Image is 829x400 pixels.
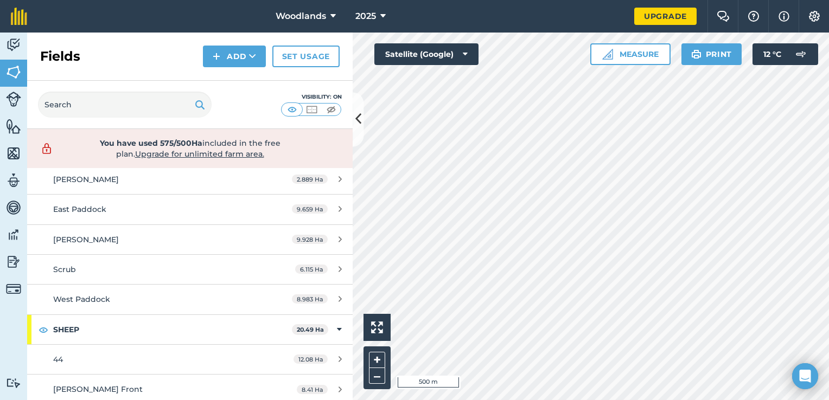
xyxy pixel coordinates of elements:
img: svg+xml;base64,PHN2ZyB4bWxucz0iaHR0cDovL3d3dy53My5vcmcvMjAwMC9zdmciIHdpZHRoPSIxOCIgaGVpZ2h0PSIyNC... [39,323,48,336]
img: svg+xml;base64,PHN2ZyB4bWxucz0iaHR0cDovL3d3dy53My5vcmcvMjAwMC9zdmciIHdpZHRoPSI1NiIgaGVpZ2h0PSI2MC... [6,64,21,80]
a: 4412.08 Ha [27,345,353,374]
img: Ruler icon [602,49,613,60]
span: [PERSON_NAME] Front [53,384,143,394]
img: svg+xml;base64,PHN2ZyB4bWxucz0iaHR0cDovL3d3dy53My5vcmcvMjAwMC9zdmciIHdpZHRoPSI1NiIgaGVpZ2h0PSI2MC... [6,118,21,134]
span: Woodlands [276,10,326,23]
span: 9.928 Ha [292,235,328,244]
a: [PERSON_NAME]2.889 Ha [27,165,353,194]
img: Four arrows, one pointing top left, one top right, one bottom right and the last bottom left [371,321,383,333]
a: Upgrade [634,8,697,25]
img: svg+xml;base64,PD94bWwgdmVyc2lvbj0iMS4wIiBlbmNvZGluZz0idXRmLTgiPz4KPCEtLSBHZW5lcmF0b3I6IEFkb2JlIE... [6,227,21,243]
img: svg+xml;base64,PD94bWwgdmVyc2lvbj0iMS4wIiBlbmNvZGluZz0idXRmLTgiPz4KPCEtLSBHZW5lcmF0b3I6IEFkb2JlIE... [6,254,21,270]
img: svg+xml;base64,PHN2ZyB4bWxucz0iaHR0cDovL3d3dy53My5vcmcvMjAwMC9zdmciIHdpZHRoPSIxOSIgaGVpZ2h0PSIyNC... [195,98,205,111]
a: Set usage [272,46,340,67]
span: 6.115 Ha [295,264,328,274]
span: 2025 [355,10,376,23]
span: 9.659 Ha [292,204,328,214]
a: Scrub6.115 Ha [27,255,353,284]
span: [PERSON_NAME] [53,175,119,184]
span: 12.08 Ha [294,354,328,364]
img: svg+xml;base64,PD94bWwgdmVyc2lvbj0iMS4wIiBlbmNvZGluZz0idXRmLTgiPz4KPCEtLSBHZW5lcmF0b3I6IEFkb2JlIE... [790,43,812,65]
span: East Paddock [53,204,106,214]
img: svg+xml;base64,PHN2ZyB4bWxucz0iaHR0cDovL3d3dy53My5vcmcvMjAwMC9zdmciIHdpZHRoPSI1NiIgaGVpZ2h0PSI2MC... [6,145,21,162]
button: + [369,352,385,368]
div: Visibility: On [281,93,342,101]
img: svg+xml;base64,PHN2ZyB4bWxucz0iaHR0cDovL3d3dy53My5vcmcvMjAwMC9zdmciIHdpZHRoPSIxOSIgaGVpZ2h0PSIyNC... [691,48,702,61]
img: svg+xml;base64,PHN2ZyB4bWxucz0iaHR0cDovL3d3dy53My5vcmcvMjAwMC9zdmciIHdpZHRoPSI1MCIgaGVpZ2h0PSI0MC... [285,104,299,115]
img: svg+xml;base64,PD94bWwgdmVyc2lvbj0iMS4wIiBlbmNvZGluZz0idXRmLTgiPz4KPCEtLSBHZW5lcmF0b3I6IEFkb2JlIE... [6,37,21,53]
span: 2.889 Ha [292,175,328,184]
img: svg+xml;base64,PD94bWwgdmVyc2lvbj0iMS4wIiBlbmNvZGluZz0idXRmLTgiPz4KPCEtLSBHZW5lcmF0b3I6IEFkb2JlIE... [6,199,21,216]
span: 12 ° C [763,43,781,65]
img: svg+xml;base64,PD94bWwgdmVyc2lvbj0iMS4wIiBlbmNvZGluZz0idXRmLTgiPz4KPCEtLSBHZW5lcmF0b3I6IEFkb2JlIE... [6,92,21,107]
button: 12 °C [753,43,818,65]
span: included in the free plan . [74,138,305,159]
span: 8.41 Ha [297,385,328,394]
a: You have used 575/500Haincluded in the free plan.Upgrade for unlimited farm area. [36,138,344,159]
button: – [369,368,385,384]
input: Search [38,92,212,118]
span: West Paddock [53,294,110,304]
img: svg+xml;base64,PHN2ZyB4bWxucz0iaHR0cDovL3d3dy53My5vcmcvMjAwMC9zdmciIHdpZHRoPSI1MCIgaGVpZ2h0PSI0MC... [324,104,338,115]
span: 44 [53,354,63,364]
a: [PERSON_NAME]9.928 Ha [27,225,353,254]
img: Two speech bubbles overlapping with the left bubble in the forefront [717,11,730,22]
a: West Paddock8.983 Ha [27,285,353,314]
img: fieldmargin Logo [11,8,27,25]
img: A cog icon [808,11,821,22]
img: svg+xml;base64,PHN2ZyB4bWxucz0iaHR0cDovL3d3dy53My5vcmcvMjAwMC9zdmciIHdpZHRoPSIxNyIgaGVpZ2h0PSIxNy... [779,10,789,23]
button: Add [203,46,266,67]
img: svg+xml;base64,PHN2ZyB4bWxucz0iaHR0cDovL3d3dy53My5vcmcvMjAwMC9zdmciIHdpZHRoPSIxNCIgaGVpZ2h0PSIyNC... [213,50,220,63]
img: svg+xml;base64,PHN2ZyB4bWxucz0iaHR0cDovL3d3dy53My5vcmcvMjAwMC9zdmciIHdpZHRoPSI1MCIgaGVpZ2h0PSI0MC... [305,104,318,115]
img: svg+xml;base64,PD94bWwgdmVyc2lvbj0iMS4wIiBlbmNvZGluZz0idXRmLTgiPz4KPCEtLSBHZW5lcmF0b3I6IEFkb2JlIE... [6,281,21,296]
h2: Fields [40,48,80,65]
strong: 20.49 Ha [297,326,324,333]
img: A question mark icon [747,11,760,22]
span: [PERSON_NAME] [53,235,119,244]
span: Scrub [53,264,76,274]
img: svg+xml;base64,PD94bWwgdmVyc2lvbj0iMS4wIiBlbmNvZGluZz0idXRmLTgiPz4KPCEtLSBHZW5lcmF0b3I6IEFkb2JlIE... [6,172,21,189]
button: Measure [590,43,671,65]
span: Upgrade for unlimited farm area. [135,149,264,159]
button: Satellite (Google) [374,43,479,65]
img: svg+xml;base64,PD94bWwgdmVyc2lvbj0iMS4wIiBlbmNvZGluZz0idXRmLTgiPz4KPCEtLSBHZW5lcmF0b3I6IEFkb2JlIE... [36,142,58,155]
a: East Paddock9.659 Ha [27,195,353,224]
button: Print [681,43,742,65]
div: Open Intercom Messenger [792,363,818,389]
div: SHEEP20.49 Ha [27,315,353,344]
strong: SHEEP [53,315,292,344]
img: svg+xml;base64,PD94bWwgdmVyc2lvbj0iMS4wIiBlbmNvZGluZz0idXRmLTgiPz4KPCEtLSBHZW5lcmF0b3I6IEFkb2JlIE... [6,378,21,388]
span: 8.983 Ha [292,294,328,304]
strong: You have used 575/500Ha [100,138,202,148]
